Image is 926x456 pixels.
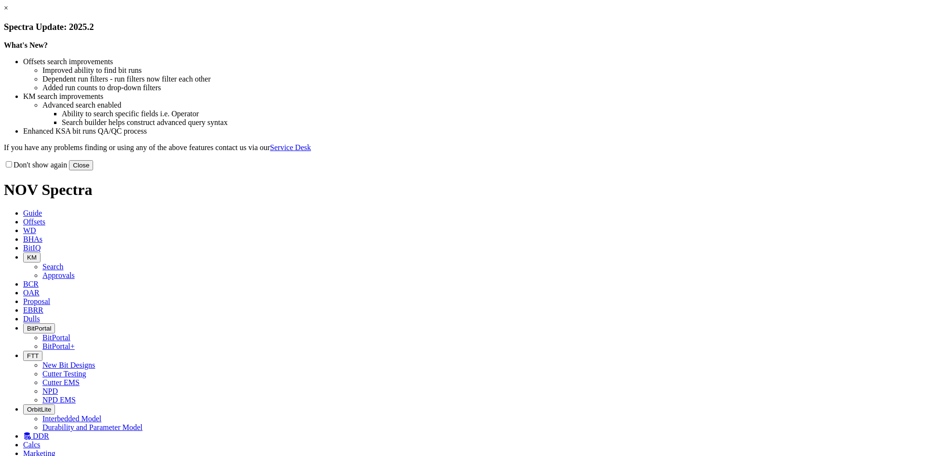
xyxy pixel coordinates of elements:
span: KM [27,254,37,261]
a: Durability and Parameter Model [42,423,143,431]
a: × [4,4,8,12]
a: Search [42,263,64,271]
li: Search builder helps construct advanced query syntax [62,118,922,127]
li: Offsets search improvements [23,57,922,66]
a: BitPortal [42,333,70,342]
a: NPD EMS [42,396,76,404]
button: Close [69,160,93,170]
span: DDR [33,432,49,440]
a: Approvals [42,271,75,279]
span: WD [23,226,36,235]
span: FTT [27,352,39,359]
p: If you have any problems finding or using any of the above features contact us via our [4,143,922,152]
a: New Bit Designs [42,361,95,369]
li: KM search improvements [23,92,922,101]
span: BitPortal [27,325,51,332]
h3: Spectra Update: 2025.2 [4,22,922,32]
li: Added run counts to drop-down filters [42,83,922,92]
a: BitPortal+ [42,342,75,350]
li: Dependent run filters - run filters now filter each other [42,75,922,83]
label: Don't show again [4,161,67,169]
span: BCR [23,280,39,288]
a: Cutter EMS [42,378,80,387]
a: Cutter Testing [42,370,86,378]
span: OAR [23,289,40,297]
a: NPD [42,387,58,395]
li: Improved ability to find bit runs [42,66,922,75]
span: Dulls [23,315,40,323]
input: Don't show again [6,161,12,167]
span: Offsets [23,218,45,226]
span: Calcs [23,441,41,449]
li: Advanced search enabled [42,101,922,110]
span: BitIQ [23,244,41,252]
span: OrbitLite [27,406,51,413]
strong: What's New? [4,41,48,49]
span: Proposal [23,297,50,305]
li: Enhanced KSA bit runs QA/QC process [23,127,922,136]
span: BHAs [23,235,42,243]
span: EBRR [23,306,43,314]
a: Service Desk [270,143,311,152]
span: Guide [23,209,42,217]
h1: NOV Spectra [4,181,922,199]
a: Interbedded Model [42,415,101,423]
li: Ability to search specific fields i.e. Operator [62,110,922,118]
